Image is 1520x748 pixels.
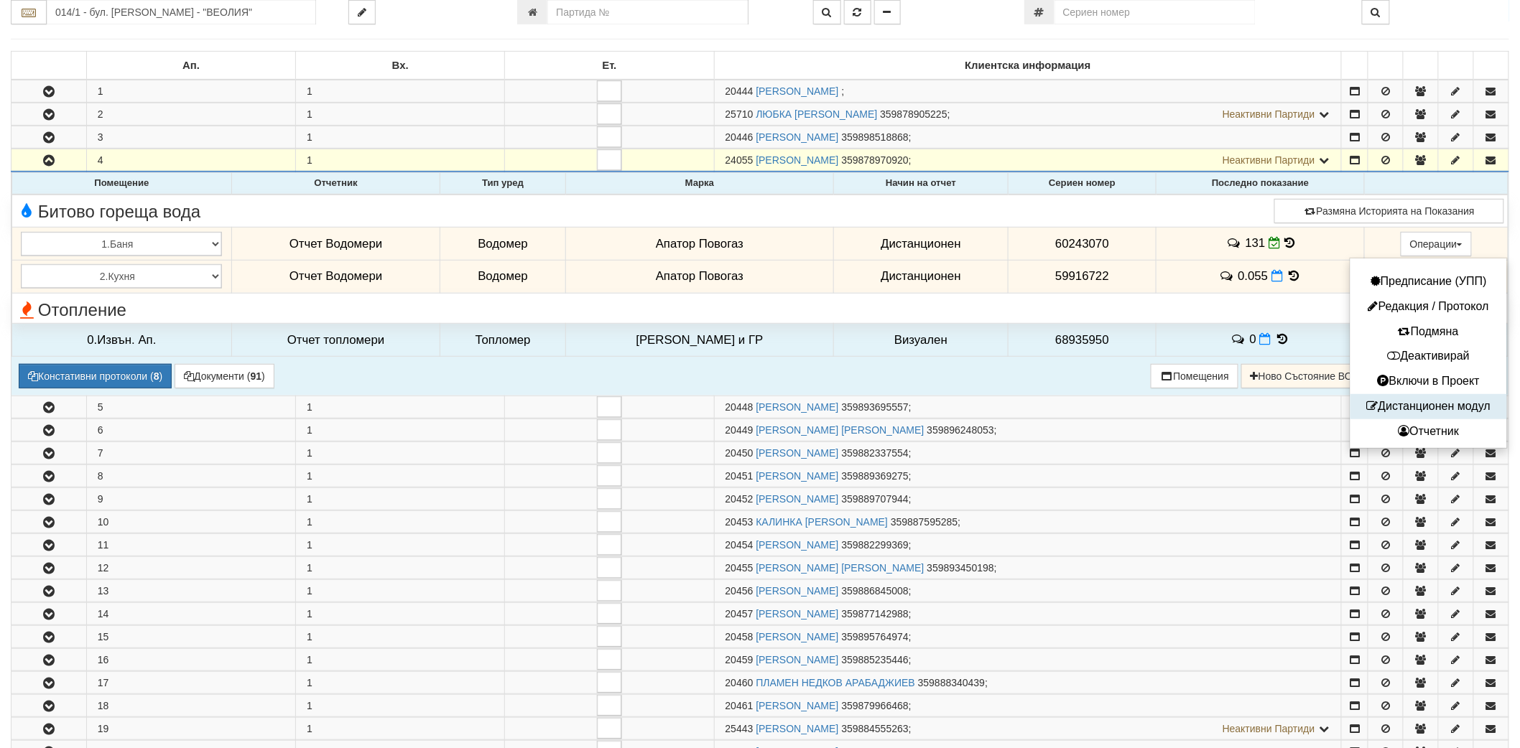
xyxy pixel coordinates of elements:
span: Отопление [16,301,126,319]
button: Предписание (УПП) [1354,273,1503,291]
td: 18 [86,694,295,716]
td: 1 [296,510,505,533]
span: 359898518868 [842,131,909,143]
td: 1 [296,717,505,739]
td: ; [714,80,1342,103]
a: [PERSON_NAME] [PERSON_NAME] [756,562,924,574]
td: ; [714,126,1342,149]
td: 8 [86,464,295,487]
td: ; [714,579,1342,602]
span: Партида № [726,677,754,688]
td: 1 [296,419,505,441]
td: 12 [86,556,295,579]
a: [PERSON_NAME] [756,608,838,620]
th: Марка [565,173,833,195]
td: ; [714,671,1342,693]
td: Топломер [440,324,565,357]
td: Дистанционен [834,228,1009,261]
span: Отчет Водомери [289,237,382,251]
button: Включи в Проект [1354,373,1503,391]
td: : No sort applied, sorting is disabled [11,52,87,80]
td: 1 [296,126,505,149]
td: 2 [86,103,295,126]
td: Ап.: No sort applied, sorting is disabled [86,52,295,80]
button: Ново Състояние ВОИ [1241,364,1369,388]
span: 359887595285 [891,516,958,528]
span: 359893450198 [927,562,994,574]
a: КАЛИНКА [PERSON_NAME] [756,516,888,528]
td: Ет.: No sort applied, sorting is disabled [505,52,714,80]
td: 1 [296,694,505,716]
button: Констативни протоколи (8) [19,364,172,388]
td: 1 [296,625,505,648]
span: Партида № [726,401,754,413]
td: ; [714,625,1342,648]
span: Неактивни Партиди [1223,723,1315,734]
td: : No sort applied, sorting is disabled [1342,52,1368,80]
span: Битово гореща вода [16,202,200,221]
td: : No sort applied, sorting is disabled [1404,52,1439,80]
a: [PERSON_NAME] [756,447,838,459]
button: Помещения [1151,364,1238,388]
td: Водомер [440,228,565,261]
i: Нов Отчет към 29/08/2025 [1271,270,1283,282]
td: 1 [296,533,505,556]
span: История на забележките [1219,269,1238,283]
td: 1 [296,149,505,172]
a: [PERSON_NAME] [756,631,838,642]
th: Последно показание [1157,173,1365,195]
td: 1 [296,602,505,625]
span: 359882299369 [842,539,909,551]
td: 13 [86,579,295,602]
td: 16 [86,648,295,670]
b: Ап. [182,60,200,71]
button: Размяна Историята на Показания [1274,199,1504,223]
span: Отчет топломери [287,333,384,347]
td: Водомер [440,260,565,293]
a: [PERSON_NAME] [756,131,838,143]
td: 1 [296,396,505,418]
span: 0 [1250,333,1256,347]
td: 17 [86,671,295,693]
span: 359884555263 [842,723,909,734]
td: 19 [86,717,295,739]
td: 15 [86,625,295,648]
span: Партида № [726,723,754,734]
a: [PERSON_NAME] [756,700,838,711]
span: 359882337554 [842,447,909,459]
td: ; [714,717,1342,739]
span: Партида № [726,516,754,528]
span: 59916722 [1055,269,1109,283]
b: Вх. [392,60,409,71]
td: Апатор Повогаз [565,228,833,261]
button: Подмяна [1354,323,1503,341]
td: ; [714,419,1342,441]
span: 131 [1246,237,1266,251]
a: [PERSON_NAME] [PERSON_NAME] [756,424,924,436]
span: 68935950 [1055,333,1109,347]
td: 1 [296,648,505,670]
span: История на показанията [1287,269,1302,283]
a: [PERSON_NAME] [756,154,838,166]
td: Вх.: No sort applied, sorting is disabled [296,52,505,80]
span: Партида № [726,608,754,620]
span: 359877142988 [842,608,909,620]
th: Отчетник [231,173,440,195]
span: 359885235446 [842,654,909,665]
span: Партида № [726,700,754,711]
span: Партида № [726,154,754,166]
span: 359896248053 [927,424,994,436]
td: 1 [296,579,505,602]
td: 7 [86,441,295,464]
i: Нов Отчет към 29/08/2025 [1260,333,1271,345]
td: ; [714,556,1342,579]
a: [PERSON_NAME] [756,470,838,482]
a: [PERSON_NAME] [756,654,838,665]
span: 359879966468 [842,700,909,711]
span: Партида № [726,562,754,574]
td: ; [714,694,1342,716]
th: Помещение [12,173,232,195]
span: 359895764974 [842,631,909,642]
span: Партида № [726,470,754,482]
a: [PERSON_NAME] [756,493,838,505]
